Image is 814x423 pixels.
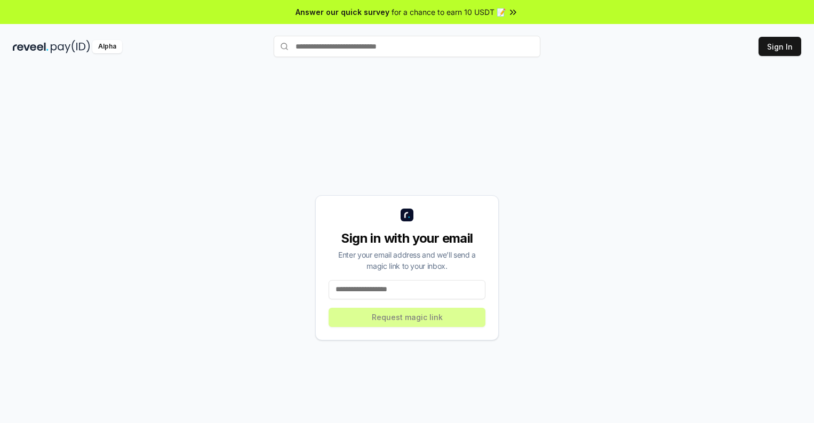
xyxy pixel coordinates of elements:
[329,249,485,272] div: Enter your email address and we’ll send a magic link to your inbox.
[392,6,506,18] span: for a chance to earn 10 USDT 📝
[51,40,90,53] img: pay_id
[401,209,413,221] img: logo_small
[329,230,485,247] div: Sign in with your email
[13,40,49,53] img: reveel_dark
[92,40,122,53] div: Alpha
[759,37,801,56] button: Sign In
[296,6,389,18] span: Answer our quick survey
